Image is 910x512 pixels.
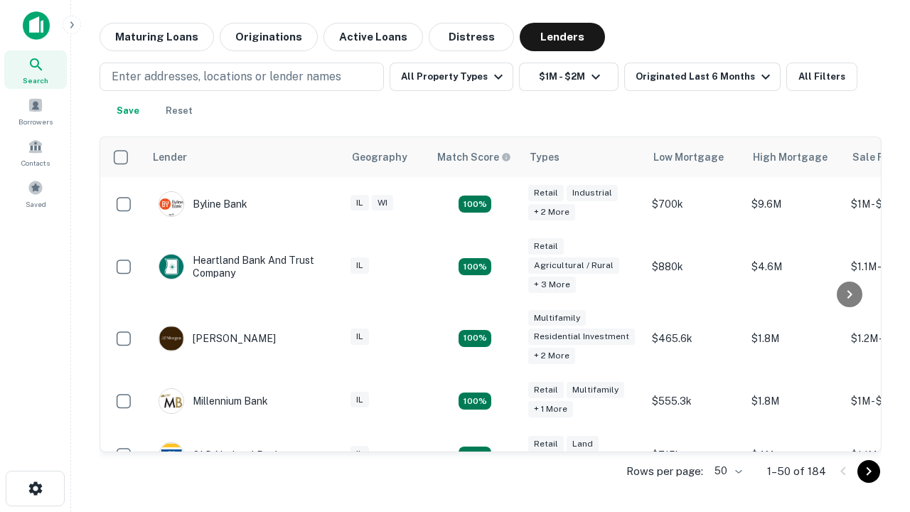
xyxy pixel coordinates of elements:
button: Save your search to get updates of matches that match your search criteria. [105,97,151,125]
div: Residential Investment [528,329,635,345]
a: Contacts [4,133,67,171]
th: Geography [343,137,429,177]
button: Originated Last 6 Months [624,63,781,91]
h6: Match Score [437,149,508,165]
th: Capitalize uses an advanced AI algorithm to match your search with the best lender. The match sco... [429,137,521,177]
div: Capitalize uses an advanced AI algorithm to match your search with the best lender. The match sco... [437,149,511,165]
img: picture [159,326,183,351]
div: Retail [528,382,564,398]
img: picture [159,443,183,467]
button: Enter addresses, locations or lender names [100,63,384,91]
button: Reset [156,97,202,125]
p: Rows per page: [626,463,703,480]
div: IL [350,392,369,408]
th: Types [521,137,645,177]
button: Lenders [520,23,605,51]
span: Borrowers [18,116,53,127]
div: [PERSON_NAME] [159,326,276,351]
button: Maturing Loans [100,23,214,51]
div: IL [350,446,369,462]
td: $9.6M [744,177,844,231]
button: $1M - $2M [519,63,619,91]
div: Originated Last 6 Months [636,68,774,85]
div: + 2 more [528,204,575,220]
div: IL [350,195,369,211]
button: Distress [429,23,514,51]
button: Active Loans [323,23,423,51]
div: Multifamily [567,382,624,398]
div: + 3 more [528,277,576,293]
th: Low Mortgage [645,137,744,177]
div: WI [372,195,393,211]
div: Land [567,436,599,452]
iframe: Chat Widget [839,398,910,466]
div: Lender [153,149,187,166]
div: Industrial [567,185,618,201]
div: Retail [528,238,564,255]
div: Matching Properties: 21, hasApolloMatch: undefined [459,196,491,213]
span: Search [23,75,48,86]
div: IL [350,329,369,345]
p: 1–50 of 184 [767,463,826,480]
p: Enter addresses, locations or lender names [112,68,341,85]
div: Heartland Bank And Trust Company [159,254,329,279]
div: Types [530,149,560,166]
td: $880k [645,231,744,303]
td: $715k [645,428,744,482]
td: $1.8M [744,374,844,428]
a: Borrowers [4,92,67,130]
a: Saved [4,174,67,213]
div: Low Mortgage [653,149,724,166]
div: + 2 more [528,348,575,364]
div: IL [350,257,369,274]
img: picture [159,255,183,279]
img: picture [159,389,183,413]
td: $4M [744,428,844,482]
div: Millennium Bank [159,388,268,414]
th: Lender [144,137,343,177]
div: + 1 more [528,401,573,417]
span: Saved [26,198,46,210]
td: $1.8M [744,303,844,375]
div: Retail [528,185,564,201]
div: Geography [352,149,407,166]
a: Search [4,50,67,89]
div: Matching Properties: 16, hasApolloMatch: undefined [459,393,491,410]
button: All Property Types [390,63,513,91]
td: $700k [645,177,744,231]
button: Go to next page [857,460,880,483]
div: Matching Properties: 27, hasApolloMatch: undefined [459,330,491,347]
th: High Mortgage [744,137,844,177]
td: $4.6M [744,231,844,303]
span: Contacts [21,157,50,169]
div: Matching Properties: 17, hasApolloMatch: undefined [459,258,491,275]
img: capitalize-icon.png [23,11,50,40]
div: High Mortgage [753,149,828,166]
button: All Filters [786,63,857,91]
div: Agricultural / Rural [528,257,619,274]
img: picture [159,192,183,216]
td: $555.3k [645,374,744,428]
div: Matching Properties: 18, hasApolloMatch: undefined [459,447,491,464]
div: Byline Bank [159,191,247,217]
td: $465.6k [645,303,744,375]
div: 50 [709,461,744,481]
div: OLD National Bank [159,442,281,468]
div: Retail [528,436,564,452]
div: Multifamily [528,310,586,326]
button: Originations [220,23,318,51]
